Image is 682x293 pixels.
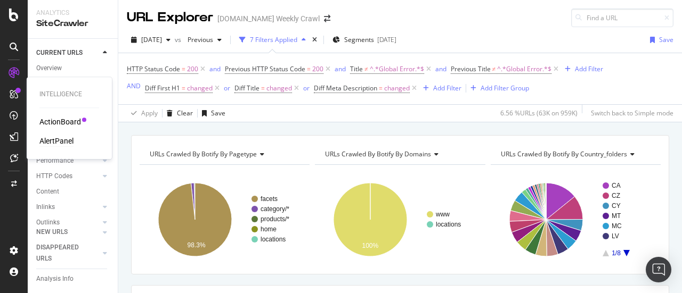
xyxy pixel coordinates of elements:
[36,227,100,238] a: NEW URLS
[362,242,379,249] text: 100%
[250,35,297,44] div: 7 Filters Applied
[364,64,368,73] span: ≠
[36,171,72,182] div: HTTP Codes
[261,195,278,203] text: facets
[303,83,310,93] button: or
[36,217,100,228] a: Outlinks
[612,212,621,220] text: MT
[36,227,68,238] div: NEW URLS
[39,116,81,127] div: ActionBoard
[497,62,551,77] span: ^.*Global Error.*$
[561,63,603,76] button: Add Filter
[491,173,658,266] svg: A chart.
[261,83,265,93] span: =
[36,63,110,74] a: Overview
[36,155,100,166] a: Performance
[587,105,673,122] button: Switch back to Simple mode
[612,222,622,230] text: MC
[183,35,213,44] span: Previous
[261,205,289,213] text: category/*
[436,221,461,228] text: locations
[310,35,319,45] div: times
[335,64,346,74] button: and
[384,81,410,96] span: changed
[435,64,446,74] button: and
[209,64,221,73] div: and
[211,108,225,118] div: Save
[36,155,74,166] div: Performance
[36,217,60,228] div: Outlinks
[36,186,110,197] a: Content
[323,146,475,163] h4: URLs Crawled By Botify By domains
[36,9,109,18] div: Analytics
[141,108,158,118] div: Apply
[377,35,396,44] div: [DATE]
[261,215,289,223] text: products/*
[315,173,482,266] svg: A chart.
[36,47,83,58] div: CURRENT URLS
[266,81,292,96] span: changed
[209,64,221,74] button: and
[187,81,213,96] span: changed
[435,211,450,218] text: www
[307,64,311,73] span: =
[36,242,90,264] div: DISAPPEARED URLS
[370,62,424,77] span: ^.*Global Error.*$
[188,241,206,249] text: 98.3%
[451,64,491,73] span: Previous Title
[659,35,673,44] div: Save
[127,31,175,48] button: [DATE]
[612,232,619,240] text: LV
[224,83,230,93] button: or
[435,64,446,73] div: and
[612,202,621,210] text: CY
[145,83,180,93] span: Diff First H1
[36,273,74,284] div: Analysis Info
[344,35,374,44] span: Segments
[575,64,603,73] div: Add Filter
[182,64,185,73] span: =
[140,173,307,266] svg: A chart.
[646,31,673,48] button: Save
[163,105,193,122] button: Clear
[36,242,100,264] a: DISAPPEARED URLS
[127,81,141,91] button: AND
[36,18,109,30] div: SiteCrawler
[36,171,100,182] a: HTTP Codes
[324,15,330,22] div: arrow-right-arrow-left
[187,62,198,77] span: 200
[39,136,74,146] a: AlertPanel
[591,108,673,118] div: Switch back to Simple mode
[261,225,277,233] text: home
[379,83,383,93] span: =
[571,9,673,27] input: Find a URL
[36,202,100,213] a: Inlinks
[350,64,363,73] span: Title
[433,83,461,93] div: Add Filter
[314,83,377,93] span: Diff Meta Description
[234,83,259,93] span: Diff Title
[261,236,286,243] text: locations
[225,64,305,73] span: Previous HTTP Status Code
[419,82,461,95] button: Add Filter
[127,64,180,73] span: HTTP Status Code
[224,83,230,93] div: or
[148,146,300,163] h4: URLs Crawled By Botify By pagetype
[36,202,55,213] div: Inlinks
[646,257,671,282] div: Open Intercom Messenger
[325,149,431,158] span: URLs Crawled By Botify By domains
[39,90,99,99] div: Intelligence
[612,192,620,199] text: CZ
[141,35,162,44] span: 2025 Aug. 28th
[481,83,529,93] div: Add Filter Group
[499,146,651,163] h4: URLs Crawled By Botify By country_folders
[177,108,193,118] div: Clear
[328,31,401,48] button: Segments[DATE]
[492,64,496,73] span: ≠
[312,62,323,77] span: 200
